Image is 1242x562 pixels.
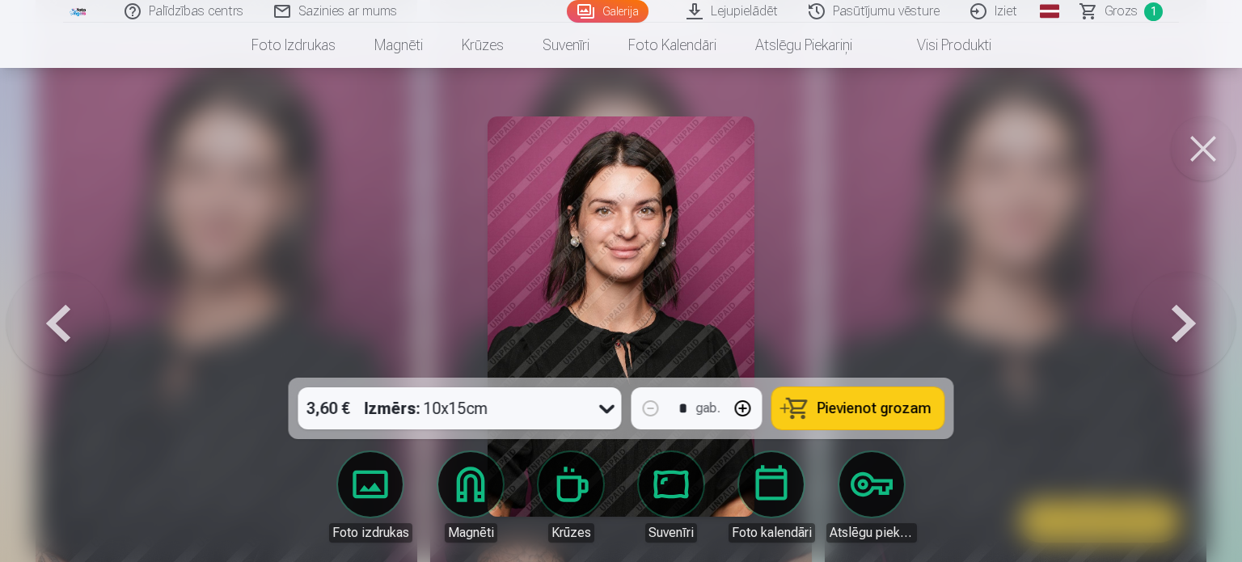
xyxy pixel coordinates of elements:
a: Magnēti [425,452,516,543]
div: Magnēti [445,523,497,543]
div: 3,60 € [298,387,358,429]
a: Visi produkti [872,23,1011,68]
a: Krūzes [526,452,616,543]
button: Pievienot grozam [772,387,944,429]
a: Suvenīri [626,452,716,543]
span: Pievienot grozam [817,401,931,416]
a: Suvenīri [523,23,609,68]
img: /fa1 [70,6,87,16]
a: Atslēgu piekariņi [826,452,917,543]
div: Foto kalendāri [729,523,815,543]
div: Atslēgu piekariņi [826,523,917,543]
a: Magnēti [355,23,442,68]
a: Foto kalendāri [609,23,736,68]
div: Suvenīri [645,523,697,543]
a: Foto kalendāri [726,452,817,543]
div: 10x15cm [365,387,488,429]
a: Atslēgu piekariņi [736,23,872,68]
span: Grozs [1105,2,1138,21]
div: gab. [696,399,720,418]
div: Foto izdrukas [329,523,412,543]
div: Krūzes [548,523,594,543]
span: 1 [1144,2,1163,21]
strong: Izmērs : [365,397,420,420]
a: Foto izdrukas [232,23,355,68]
a: Foto izdrukas [325,452,416,543]
a: Krūzes [442,23,523,68]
